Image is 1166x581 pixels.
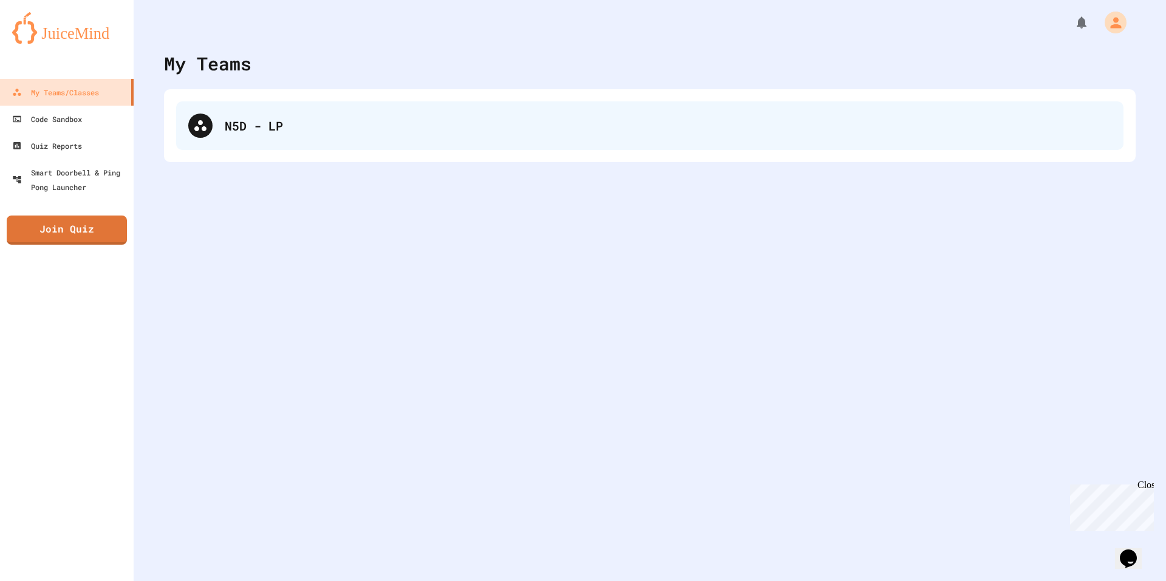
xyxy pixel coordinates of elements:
div: N5D - LP [225,117,1111,135]
div: Smart Doorbell & Ping Pong Launcher [12,165,129,194]
div: My Account [1092,8,1130,36]
iframe: chat widget [1115,532,1154,569]
a: Join Quiz [7,216,127,245]
div: Quiz Reports [12,138,82,153]
img: logo-orange.svg [12,12,121,44]
iframe: chat widget [1065,480,1154,531]
div: My Notifications [1052,12,1092,33]
div: N5D - LP [176,101,1123,150]
div: My Teams [164,50,251,77]
div: Chat with us now!Close [5,5,84,77]
div: Code Sandbox [12,112,82,126]
div: My Teams/Classes [12,85,99,100]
